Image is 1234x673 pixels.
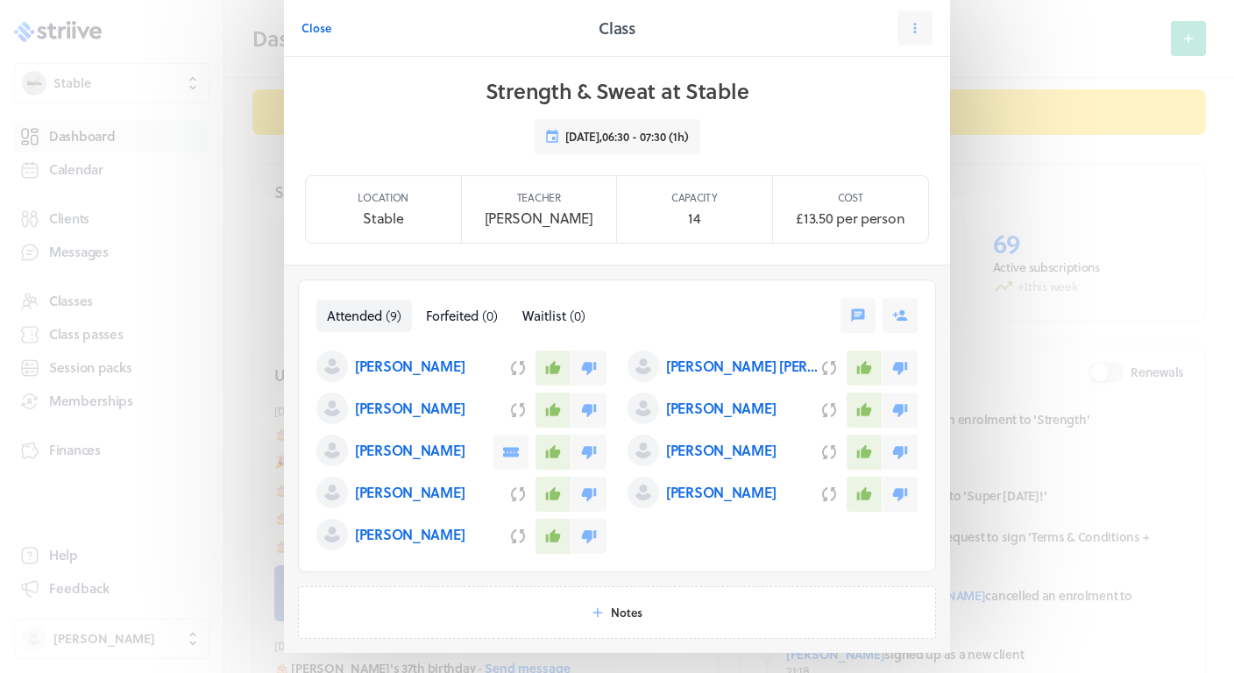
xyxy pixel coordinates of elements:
p: [PERSON_NAME] [PERSON_NAME] [666,356,822,377]
p: [PERSON_NAME] [355,440,465,461]
button: Attended(9) [316,300,412,332]
p: [PERSON_NAME] [666,398,776,419]
p: [PERSON_NAME] [355,356,465,377]
h1: Strength & Sweat at Stable [486,77,749,105]
p: [PERSON_NAME] [355,482,465,503]
button: Waitlist(0) [512,300,596,332]
span: Close [301,20,331,36]
button: Forfeited(0) [415,300,508,332]
p: [PERSON_NAME] [666,482,776,503]
p: [PERSON_NAME] [485,208,593,229]
nav: Tabs [316,300,596,332]
p: [PERSON_NAME] [355,524,465,545]
button: [DATE],06:30 - 07:30 (1h) [535,119,700,154]
span: Attended [327,306,382,325]
p: [PERSON_NAME] [666,440,776,461]
p: 14 [688,208,700,229]
p: Cost [838,190,863,204]
span: Forfeited [426,306,479,325]
span: Waitlist [522,306,566,325]
p: Teacher [517,190,561,204]
span: ( 9 ) [386,306,401,325]
p: [PERSON_NAME] [355,398,465,419]
p: Capacity [671,190,718,204]
p: £13.50 per person [796,208,904,229]
span: ( 0 ) [482,306,498,325]
span: Notes [611,605,642,620]
h2: Class [599,16,635,40]
p: Location [358,190,408,204]
span: ( 0 ) [570,306,585,325]
button: Close [301,11,331,46]
button: Notes [298,586,936,639]
p: Stable [363,208,403,229]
